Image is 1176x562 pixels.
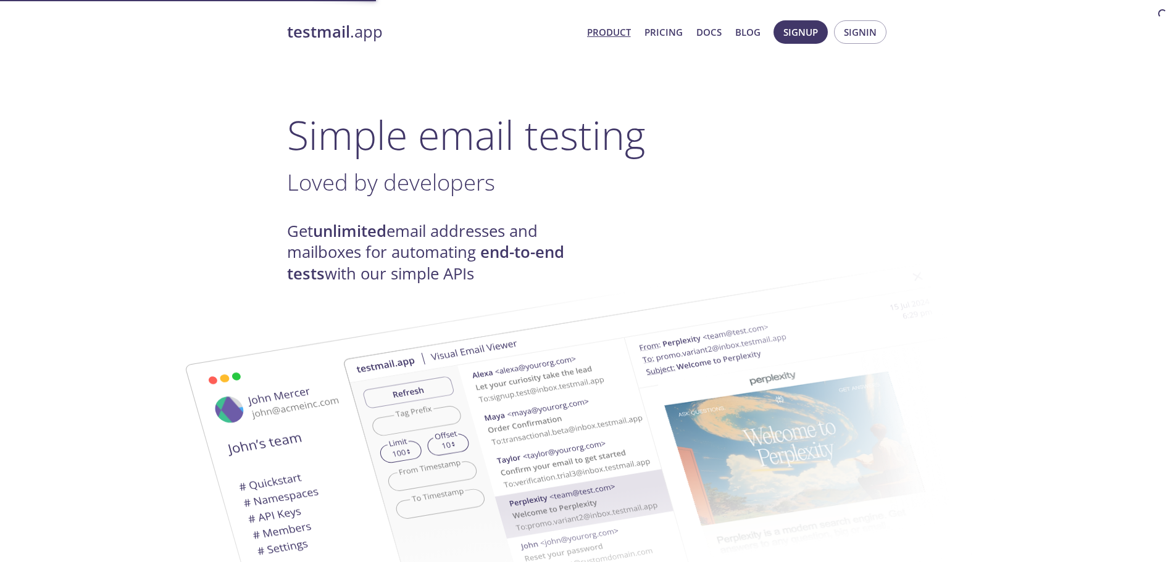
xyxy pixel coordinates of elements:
a: Docs [696,24,722,40]
strong: testmail [287,21,350,43]
a: Product [587,24,631,40]
h1: Simple email testing [287,111,890,159]
span: Signup [783,24,818,40]
button: Signup [774,20,828,44]
h4: Get email addresses and mailboxes for automating with our simple APIs [287,221,588,284]
strong: unlimited [313,220,386,242]
a: Pricing [644,24,683,40]
a: testmail.app [287,22,577,43]
button: Signin [834,20,886,44]
a: Blog [735,24,761,40]
strong: end-to-end tests [287,241,564,284]
span: Signin [844,24,877,40]
span: Loved by developers [287,167,495,197]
